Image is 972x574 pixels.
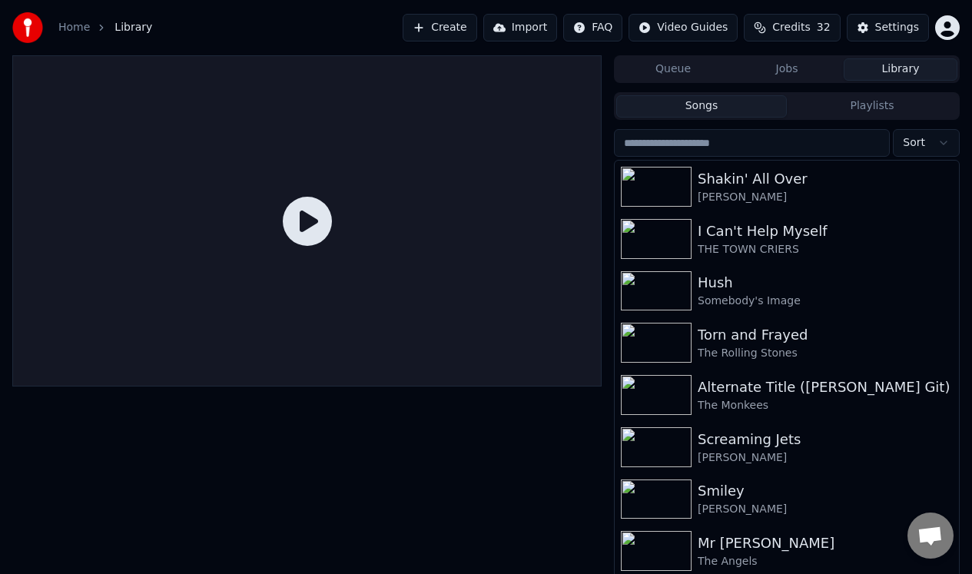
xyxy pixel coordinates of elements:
[698,346,953,361] div: The Rolling Stones
[698,190,953,205] div: [PERSON_NAME]
[616,58,730,81] button: Queue
[698,429,953,450] div: Screaming Jets
[847,14,929,41] button: Settings
[903,135,925,151] span: Sort
[403,14,477,41] button: Create
[698,221,953,242] div: I Can't Help Myself
[698,480,953,502] div: Smiley
[698,554,953,569] div: The Angels
[698,294,953,309] div: Somebody's Image
[12,12,43,43] img: youka
[698,502,953,517] div: [PERSON_NAME]
[483,14,557,41] button: Import
[698,377,953,398] div: Alternate Title ([PERSON_NAME] Git)
[817,20,831,35] span: 32
[698,168,953,190] div: Shakin' All Over
[698,324,953,346] div: Torn and Frayed
[629,14,738,41] button: Video Guides
[698,450,953,466] div: [PERSON_NAME]
[58,20,90,35] a: Home
[114,20,152,35] span: Library
[563,14,622,41] button: FAQ
[787,95,957,118] button: Playlists
[875,20,919,35] div: Settings
[698,533,953,554] div: Mr [PERSON_NAME]
[698,242,953,257] div: THE TOWN CRIERS
[844,58,957,81] button: Library
[730,58,844,81] button: Jobs
[698,272,953,294] div: Hush
[772,20,810,35] span: Credits
[698,398,953,413] div: The Monkees
[744,14,840,41] button: Credits32
[907,513,954,559] div: Open chat
[616,95,787,118] button: Songs
[58,20,152,35] nav: breadcrumb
